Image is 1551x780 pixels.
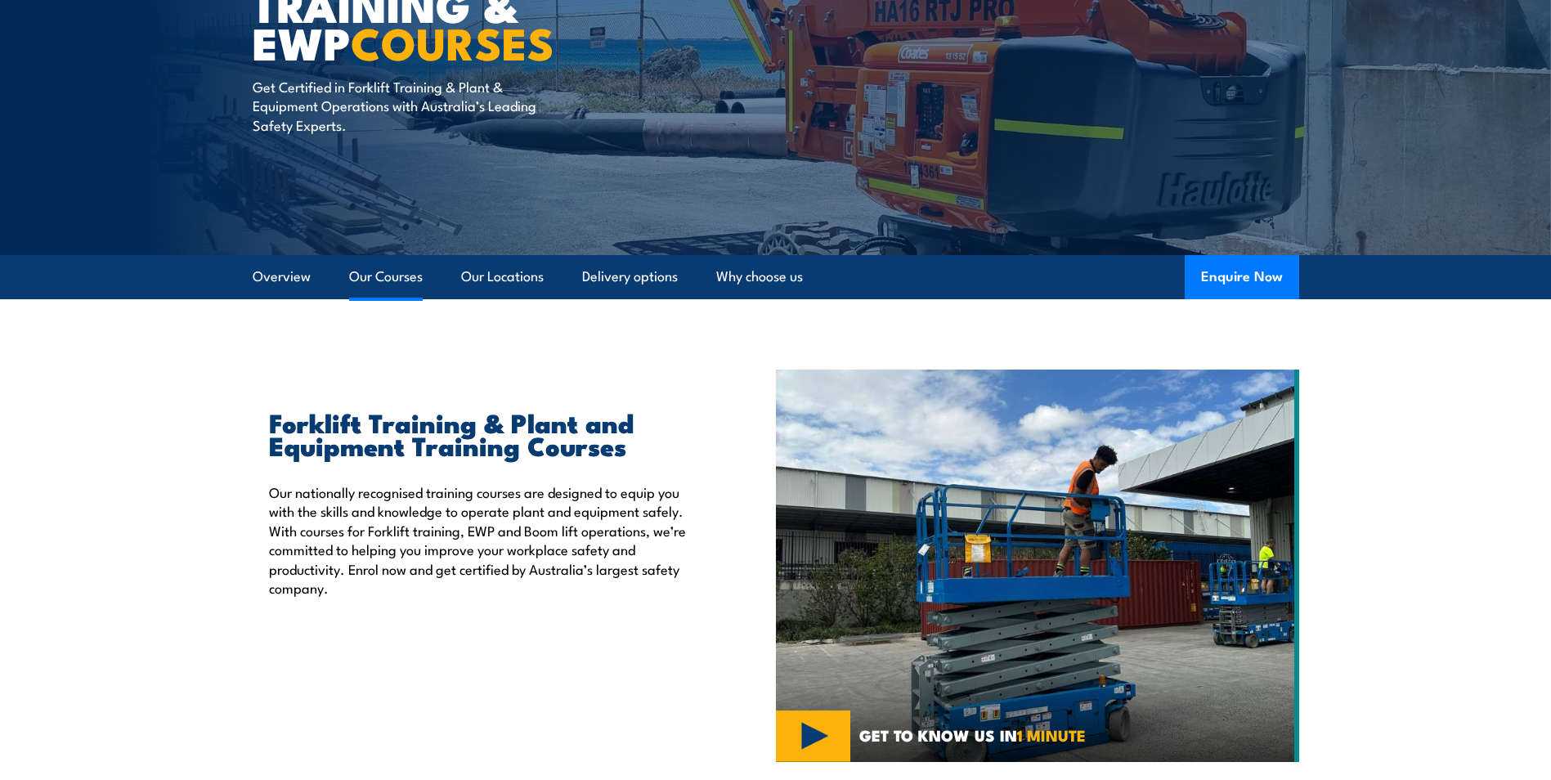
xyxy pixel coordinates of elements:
[351,7,554,75] strong: COURSES
[1017,723,1086,746] strong: 1 MINUTE
[1185,255,1299,299] button: Enquire Now
[716,255,803,298] a: Why choose us
[859,728,1086,742] span: GET TO KNOW US IN
[582,255,678,298] a: Delivery options
[776,370,1299,762] img: Verification of Competency (VOC) for Elevating Work Platform (EWP) Under 11m
[253,255,311,298] a: Overview
[461,255,544,298] a: Our Locations
[349,255,423,298] a: Our Courses
[253,77,551,134] p: Get Certified in Forklift Training & Plant & Equipment Operations with Australia’s Leading Safety...
[269,410,701,456] h2: Forklift Training & Plant and Equipment Training Courses
[269,482,701,597] p: Our nationally recognised training courses are designed to equip you with the skills and knowledg...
